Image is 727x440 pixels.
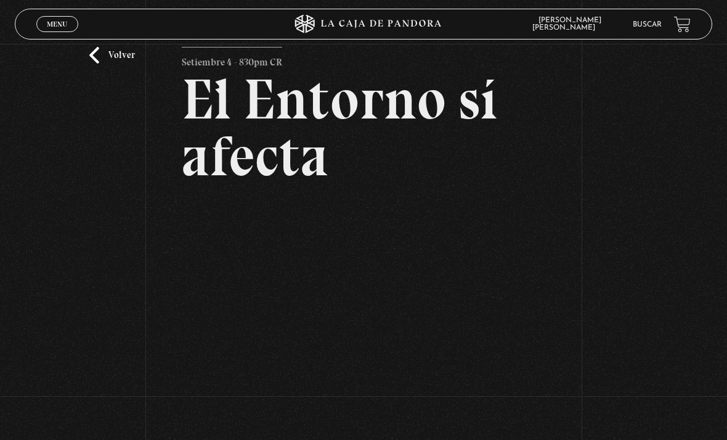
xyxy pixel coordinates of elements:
[182,47,282,72] p: Setiembre 4 - 830pm CR
[674,16,691,33] a: View your shopping cart
[182,71,545,185] h2: El Entorno sí afecta
[47,20,67,28] span: Menu
[89,47,135,64] a: Volver
[532,17,607,31] span: [PERSON_NAME] [PERSON_NAME]
[182,203,545,407] iframe: Dailymotion video player – El entorno si Afecta Live (95)
[633,21,662,28] a: Buscar
[43,31,72,39] span: Cerrar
